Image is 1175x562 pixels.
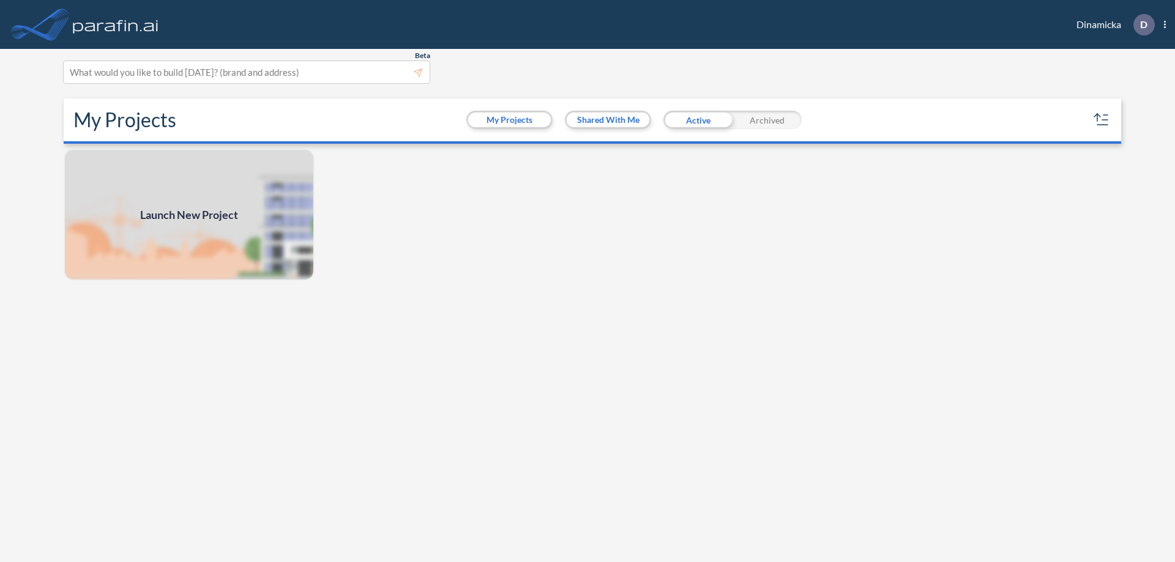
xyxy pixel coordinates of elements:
[733,111,802,129] div: Archived
[1058,14,1166,35] div: Dinamicka
[73,108,176,131] h2: My Projects
[663,111,733,129] div: Active
[1140,19,1147,30] p: D
[70,12,161,37] img: logo
[468,113,551,127] button: My Projects
[64,149,315,281] a: Launch New Project
[64,149,315,281] img: add
[415,51,430,61] span: Beta
[1092,110,1111,130] button: sort
[567,113,649,127] button: Shared With Me
[140,207,238,223] span: Launch New Project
